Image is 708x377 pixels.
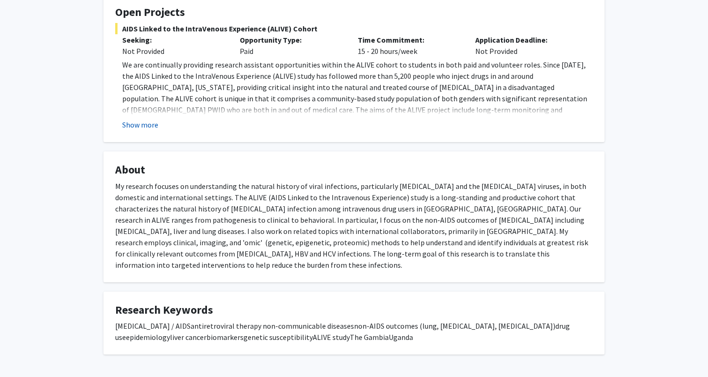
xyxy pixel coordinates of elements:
p: Opportunity Type: [240,34,343,45]
h4: Research Keywords [115,303,593,317]
div: Not Provided [468,34,586,57]
h4: Open Projects [115,6,593,19]
p: We are continually providing research assistant opportunities within the ALIVE cohort to students... [122,59,593,172]
p: Time Commitment: [358,34,461,45]
div: Not Provided [122,45,226,57]
p: Application Deadline: [475,34,579,45]
div: Paid [233,34,350,57]
div: 15 - 20 hours/week [351,34,468,57]
div: My research focuses on understanding the natural history of viral infections, particularly [MEDIC... [115,181,593,271]
h4: About [115,163,593,177]
span: AIDS Linked to the IntraVenous Experience (ALIVE) Cohort [115,23,593,34]
button: Show more [122,119,158,130]
iframe: Chat [7,335,40,370]
p: Seeking: [122,34,226,45]
div: [MEDICAL_DATA] / AIDSantiretroviral therapy non-communicable diseasesnon-AIDS outcomes (lung, [ME... [115,320,593,343]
